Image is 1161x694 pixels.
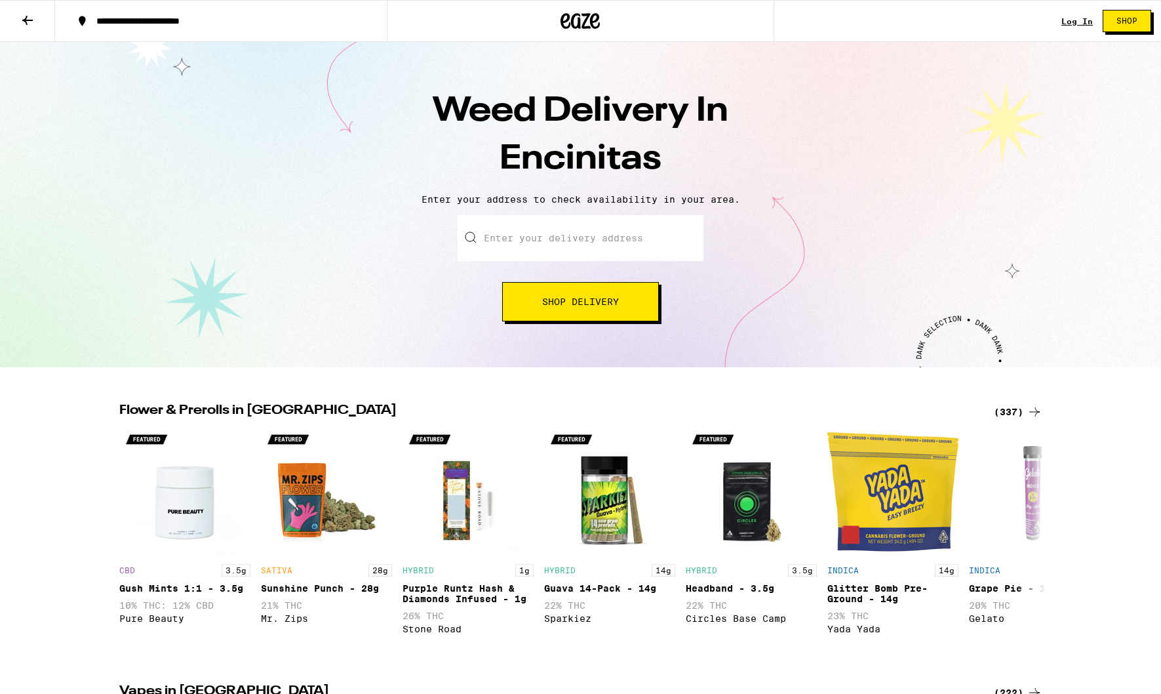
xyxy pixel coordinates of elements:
p: 22% THC [686,600,817,611]
span: Shop Delivery [542,297,619,306]
img: Gelato - Grape Pie - 1g [969,426,1100,558]
p: SATIVA [261,566,292,575]
input: Enter your delivery address [458,215,703,261]
div: Gelato [969,613,1100,624]
div: Gush Mints 1:1 - 3.5g [119,583,250,594]
p: 14g [935,564,958,577]
div: Mr. Zips [261,613,392,624]
div: Sunshine Punch - 28g [261,583,392,594]
div: Open page for Sunshine Punch - 28g from Mr. Zips [261,426,392,652]
img: Yada Yada - Glitter Bomb Pre-Ground - 14g [827,426,958,558]
div: Open page for Glitter Bomb Pre-Ground - 14g from Yada Yada [827,426,958,652]
div: Open page for Purple Runtz Hash & Diamonds Infused - 1g from Stone Road [403,426,534,652]
div: Glitter Bomb Pre-Ground - 14g [827,583,958,604]
div: Open page for Guava 14-Pack - 14g from Sparkiez [544,426,675,652]
p: 10% THC: 12% CBD [119,600,250,611]
p: Enter your address to check availability in your area. [13,194,1148,205]
div: Headband - 3.5g [686,583,817,594]
a: Log In [1061,17,1093,26]
div: Open page for Gush Mints 1:1 - 3.5g from Pure Beauty [119,426,250,652]
p: 1g [515,564,534,577]
h2: Flower & Prerolls in [GEOGRAPHIC_DATA] [119,404,978,420]
p: 3.5g [788,564,817,577]
button: Shop [1103,10,1151,32]
div: Grape Pie - 1g [969,583,1100,594]
p: 23% THC [827,611,958,621]
p: 14g [652,564,675,577]
h1: Weed Delivery In [351,88,810,184]
p: CBD [119,566,135,575]
img: Mr. Zips - Sunshine Punch - 28g [261,426,392,558]
p: HYBRID [686,566,717,575]
div: Open page for Grape Pie - 1g from Gelato [969,426,1100,652]
a: (337) [994,404,1042,420]
p: INDICA [969,566,1000,575]
img: Circles Base Camp - Headband - 3.5g [686,426,817,558]
div: Guava 14-Pack - 14g [544,583,675,594]
div: Purple Runtz Hash & Diamonds Infused - 1g [403,583,534,604]
p: 20% THC [969,600,1100,611]
p: 28g [368,564,392,577]
span: Encinitas [500,142,661,176]
div: Open page for Headband - 3.5g from Circles Base Camp [686,426,817,652]
div: Circles Base Camp [686,613,817,624]
a: Shop [1093,10,1161,32]
p: HYBRID [544,566,576,575]
img: Stone Road - Purple Runtz Hash & Diamonds Infused - 1g [403,426,534,558]
p: INDICA [827,566,859,575]
p: 22% THC [544,600,675,611]
span: Shop [1116,17,1137,25]
div: Yada Yada [827,624,958,634]
div: Stone Road [403,624,534,634]
img: Sparkiez - Guava 14-Pack - 14g [544,426,675,558]
div: Sparkiez [544,613,675,624]
img: Pure Beauty - Gush Mints 1:1 - 3.5g [119,426,250,558]
button: Shop Delivery [502,282,659,321]
p: HYBRID [403,566,434,575]
div: Pure Beauty [119,613,250,624]
p: 3.5g [222,564,250,577]
p: 21% THC [261,600,392,611]
p: 26% THC [403,611,534,621]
